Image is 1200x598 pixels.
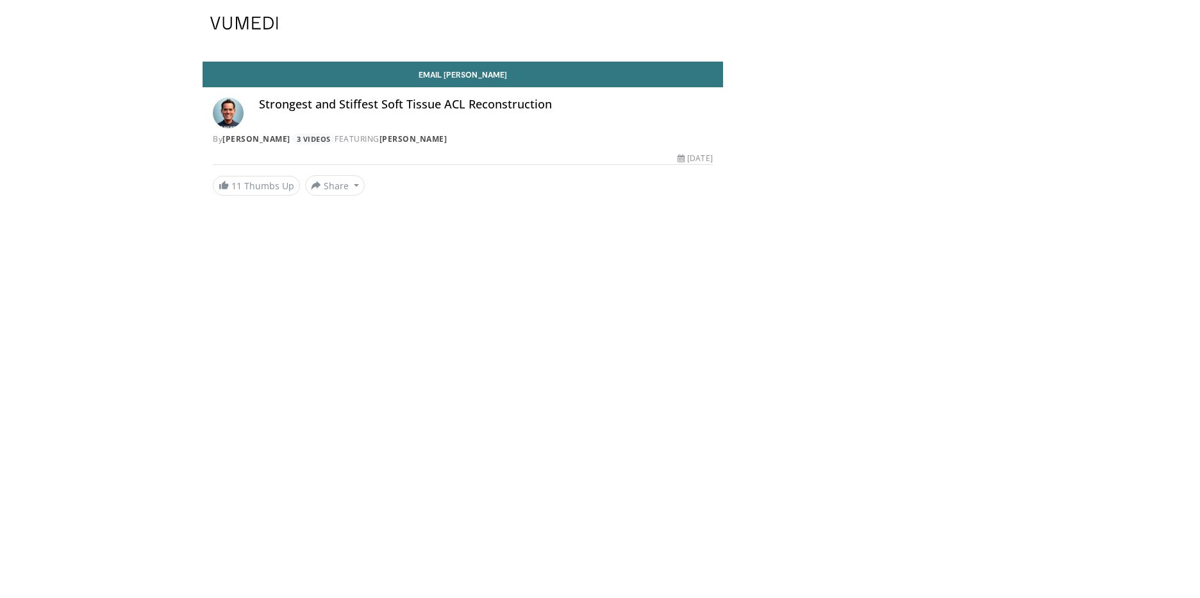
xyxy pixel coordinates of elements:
a: [PERSON_NAME] [222,133,290,144]
a: [PERSON_NAME] [379,133,447,144]
a: 3 Videos [292,133,335,144]
span: 11 [231,180,242,192]
div: By FEATURING [213,133,713,145]
a: 11 Thumbs Up [213,176,300,196]
button: Share [305,175,365,196]
img: VuMedi Logo [210,17,278,30]
div: [DATE] [678,153,712,164]
a: Email [PERSON_NAME] [203,62,723,87]
img: Avatar [213,98,244,128]
h4: Strongest and Stiffest Soft Tissue ACL Reconstruction [259,98,713,112]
